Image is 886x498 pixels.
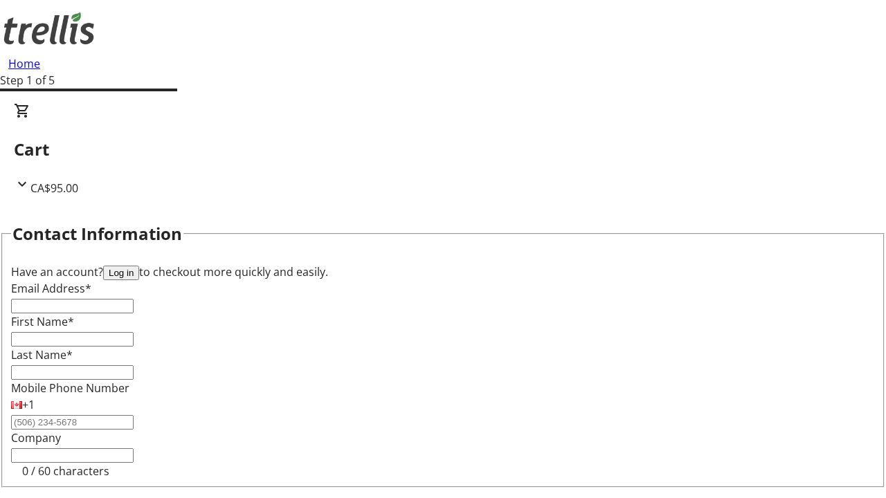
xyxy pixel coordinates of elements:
button: Log in [103,266,139,280]
h2: Cart [14,137,872,162]
label: Last Name* [11,347,73,362]
tr-character-limit: 0 / 60 characters [22,463,109,479]
input: (506) 234-5678 [11,415,134,430]
h2: Contact Information [12,221,182,246]
label: Email Address* [11,281,91,296]
label: Company [11,430,61,445]
div: Have an account? to checkout more quickly and easily. [11,264,875,280]
div: CartCA$95.00 [14,102,872,196]
label: First Name* [11,314,74,329]
span: CA$95.00 [30,181,78,196]
label: Mobile Phone Number [11,380,129,396]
